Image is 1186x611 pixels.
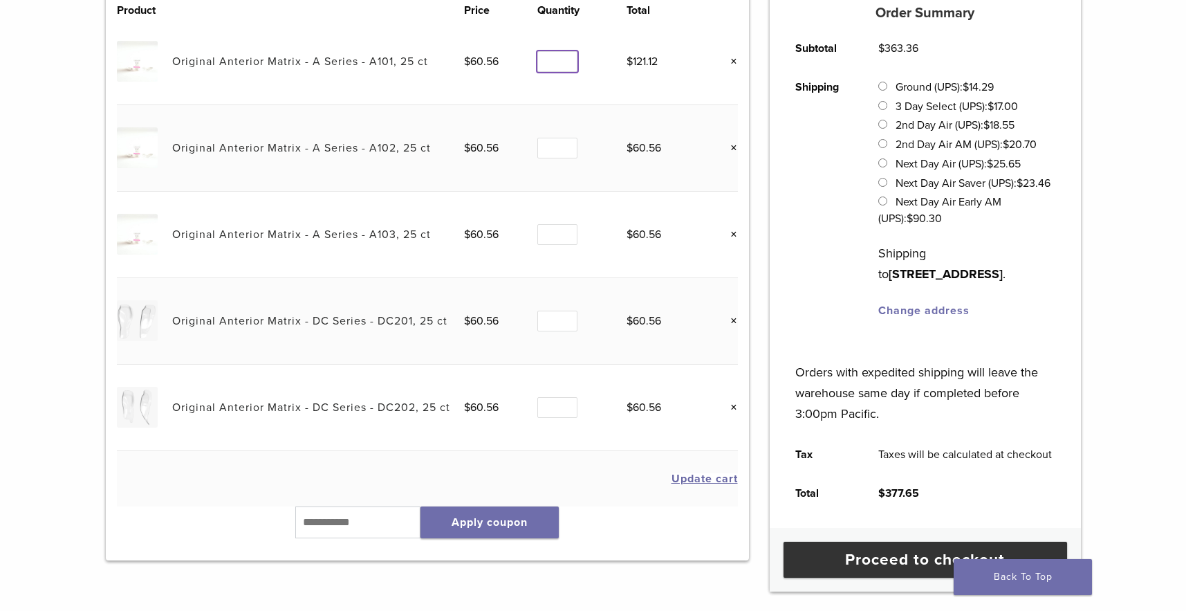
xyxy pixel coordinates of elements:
span: $ [464,401,470,414]
p: Orders with expedited shipping will leave the warehouse same day if completed before 3:00pm Pacific. [795,341,1055,424]
span: $ [1003,138,1009,152]
a: Proceed to checkout [784,542,1067,578]
span: $ [878,42,884,55]
bdi: 14.29 [963,80,994,94]
span: $ [988,100,994,113]
a: Change address [878,304,970,318]
span: $ [627,55,633,69]
th: Total [780,474,863,513]
bdi: 60.56 [627,401,661,414]
img: Original Anterior Matrix - A Series - A102, 25 ct [117,127,158,168]
a: Original Anterior Matrix - A Series - A101, 25 ct [172,55,428,69]
span: $ [878,486,885,500]
span: $ [627,228,633,241]
th: Price [464,2,537,19]
label: Next Day Air (UPS): [896,157,1021,171]
span: $ [907,212,913,226]
bdi: 90.30 [907,212,942,226]
label: 2nd Day Air (UPS): [896,118,1014,132]
a: Remove this item [720,139,738,157]
img: Original Anterior Matrix - DC Series - DC201, 25 ct [117,300,158,341]
bdi: 363.36 [878,42,918,55]
bdi: 60.56 [464,228,499,241]
span: $ [987,157,993,171]
label: Ground (UPS): [896,80,994,94]
a: Original Anterior Matrix - DC Series - DC201, 25 ct [172,314,447,328]
bdi: 60.56 [627,228,661,241]
bdi: 121.12 [627,55,658,69]
a: Remove this item [720,312,738,330]
th: Tax [780,435,863,474]
label: 2nd Day Air AM (UPS): [896,138,1037,152]
th: Subtotal [780,29,863,68]
button: Apply coupon [420,507,559,538]
bdi: 60.56 [464,401,499,414]
span: $ [627,401,633,414]
td: Taxes will be calculated at checkout [863,435,1068,474]
bdi: 60.56 [464,314,499,328]
span: $ [1017,176,1023,190]
a: Original Anterior Matrix - A Series - A102, 25 ct [172,141,431,155]
bdi: 20.70 [1003,138,1037,152]
a: Remove this item [720,399,738,417]
label: Next Day Air Early AM (UPS): [878,195,1001,226]
span: $ [983,118,990,132]
img: Original Anterior Matrix - DC Series - DC202, 25 ct [117,387,158,428]
button: Update cart [671,473,738,484]
bdi: 60.56 [464,55,499,69]
span: $ [627,141,633,155]
a: Remove this item [720,226,738,244]
p: Shipping to . [878,243,1055,284]
span: $ [464,314,470,328]
bdi: 23.46 [1017,176,1050,190]
span: $ [464,228,470,241]
bdi: 60.56 [627,314,661,328]
a: Original Anterior Matrix - DC Series - DC202, 25 ct [172,401,450,414]
strong: [STREET_ADDRESS] [889,266,1003,282]
th: Product [117,2,172,19]
bdi: 25.65 [987,157,1021,171]
span: $ [963,80,969,94]
bdi: 18.55 [983,118,1014,132]
bdi: 17.00 [988,100,1018,113]
th: Shipping [780,68,863,330]
img: Original Anterior Matrix - A Series - A103, 25 ct [117,214,158,255]
th: Total [627,2,700,19]
bdi: 60.56 [464,141,499,155]
label: Next Day Air Saver (UPS): [896,176,1050,190]
bdi: 60.56 [627,141,661,155]
a: Original Anterior Matrix - A Series - A103, 25 ct [172,228,431,241]
span: $ [464,55,470,69]
a: Remove this item [720,53,738,71]
bdi: 377.65 [878,486,919,500]
span: $ [464,141,470,155]
h5: Order Summary [770,5,1081,21]
th: Quantity [537,2,627,19]
label: 3 Day Select (UPS): [896,100,1018,113]
a: Back To Top [954,559,1092,595]
img: Original Anterior Matrix - A Series - A101, 25 ct [117,41,158,82]
span: $ [627,314,633,328]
